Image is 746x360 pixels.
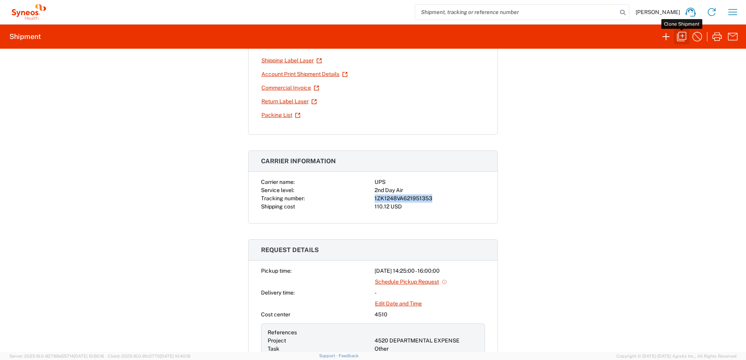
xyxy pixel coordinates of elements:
[375,345,478,353] div: Other
[261,289,295,296] span: Delivery time:
[616,353,737,360] span: Copyright © [DATE]-[DATE] Agistix Inc., All Rights Reserved
[261,81,320,95] a: Commercial Invoice
[261,203,295,210] span: Shipping cost
[268,329,297,335] span: References
[261,54,322,67] a: Shipping Label Laser
[375,275,448,289] a: Schedule Pickup Request
[9,32,41,41] h2: Shipment
[261,268,291,274] span: Pickup time:
[9,354,104,358] span: Server: 2025.16.0-82789e55714
[261,195,305,201] span: Tracking number:
[375,203,485,211] div: 110.12 USD
[319,353,339,358] a: Support
[375,337,478,345] div: 4520 DEPARTMENTAL EXPENSE
[261,95,317,108] a: Return Label Laser
[261,187,294,193] span: Service level:
[375,186,485,194] div: 2nd Day Air
[268,345,371,353] div: Task
[261,246,319,254] span: Request details
[261,67,348,81] a: Account Print Shipment Details
[268,337,371,345] div: Project
[261,311,290,318] span: Cost center
[261,157,336,165] span: Carrier information
[375,311,485,319] div: 4510
[339,353,359,358] a: Feedback
[74,354,104,358] span: [DATE] 10:56:16
[261,108,301,122] a: Packing List
[415,5,617,19] input: Shipment, tracking or reference number
[375,289,485,297] div: -
[261,179,295,185] span: Carrier name:
[375,178,485,186] div: UPS
[375,297,422,311] a: Edit Date and Time
[160,354,190,358] span: [DATE] 10:40:19
[375,267,485,275] div: [DATE] 14:25:00 - 16:00:00
[108,354,190,358] span: Client: 2025.16.0-8fc0770
[375,194,485,203] div: 1ZK1248VA621951353
[636,9,680,16] span: [PERSON_NAME]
